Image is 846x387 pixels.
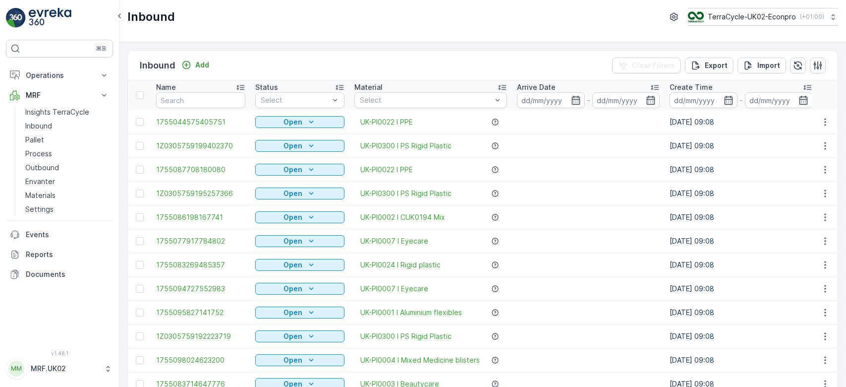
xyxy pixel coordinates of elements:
div: Toggle Row Selected [136,332,144,340]
p: Open [283,355,302,365]
span: 1755087708180080 [156,165,245,175]
p: Open [283,331,302,341]
p: Process [25,149,52,159]
p: Status [255,82,278,92]
div: MM [8,361,24,377]
button: Open [255,330,344,342]
a: UK-PI0300 I PS Rigid Plastic [360,331,451,341]
p: Open [283,236,302,246]
p: Inbound [127,9,175,25]
p: Insights TerraCycle [25,107,89,117]
button: Open [255,211,344,223]
p: - [739,94,743,106]
p: Open [283,308,302,318]
button: Operations [6,65,113,85]
p: MRF.UK02 [31,364,99,374]
a: UK-PI0024 I Rigid plastic [360,260,441,270]
button: Import [737,58,786,73]
td: [DATE] 09:08 [665,182,817,205]
a: 1755086198167741 [156,212,245,222]
p: - [587,94,590,106]
p: Materials [25,191,56,200]
div: Toggle Row Selected [136,285,144,293]
p: Documents [26,269,109,279]
button: Open [255,164,344,176]
a: UK-PI0001 I Aluminium flexibles [360,308,462,318]
input: Search [156,92,245,108]
p: Reports [26,250,109,259]
button: Open [255,188,344,199]
a: 1Z0305759192223719 [156,331,245,341]
div: Toggle Row Selected [136,142,144,150]
p: Open [283,212,302,222]
input: dd/mm/yyyy [592,92,660,108]
button: Add [177,59,213,71]
a: UK-PI0004 I Mixed Medicine blisters [360,355,480,365]
p: Clear Filters [632,61,675,70]
td: [DATE] 09:08 [665,158,817,182]
input: dd/mm/yyyy [670,92,737,108]
td: [DATE] 09:08 [665,301,817,324]
a: 1Z0305759195257366 [156,189,245,198]
p: Open [283,284,302,294]
a: UK-PI0300 I PS Rigid Plastic [360,141,451,151]
p: Operations [26,70,93,80]
a: 1755077917784802 [156,236,245,246]
button: Open [255,140,344,152]
button: Open [255,259,344,271]
div: Toggle Row Selected [136,309,144,317]
a: UK-PI0300 I PS Rigid Plastic [360,189,451,198]
button: Open [255,283,344,295]
p: Material [354,82,383,92]
p: Select [360,95,492,105]
a: 1755094727552983 [156,284,245,294]
div: Toggle Row Selected [136,166,144,174]
button: Export [685,58,733,73]
span: UK-PI0022 I PPE [360,117,413,127]
span: 1755044575405751 [156,117,245,127]
a: Pallet [21,133,113,147]
p: Open [283,117,302,127]
button: MRF [6,85,113,105]
a: UK-PI0002 I CUK0194 Mix [360,212,445,222]
div: Toggle Row Selected [136,356,144,364]
p: Outbound [25,163,59,173]
a: UK-PI0007 I Eyecare [360,284,428,294]
a: 1755098024623200 [156,355,245,365]
p: Pallet [25,135,44,145]
button: Open [255,116,344,128]
p: ⌘B [96,45,106,53]
input: dd/mm/yyyy [745,92,813,108]
a: 1755095827141752 [156,308,245,318]
td: [DATE] 09:08 [665,229,817,253]
td: [DATE] 09:08 [665,348,817,372]
p: Open [283,260,302,270]
a: Reports [6,245,113,264]
p: Events [26,230,109,240]
button: Clear Filters [612,58,681,73]
p: Add [195,60,209,70]
p: MRF [26,90,93,100]
td: [DATE] 09:08 [665,205,817,229]
button: Open [255,307,344,319]
a: Settings [21,202,113,216]
p: Name [156,82,176,92]
img: logo_light-DOdMpM7g.png [29,8,71,28]
button: Open [255,354,344,366]
td: [DATE] 09:08 [665,324,817,348]
td: [DATE] 09:08 [665,277,817,301]
a: Outbound [21,161,113,175]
